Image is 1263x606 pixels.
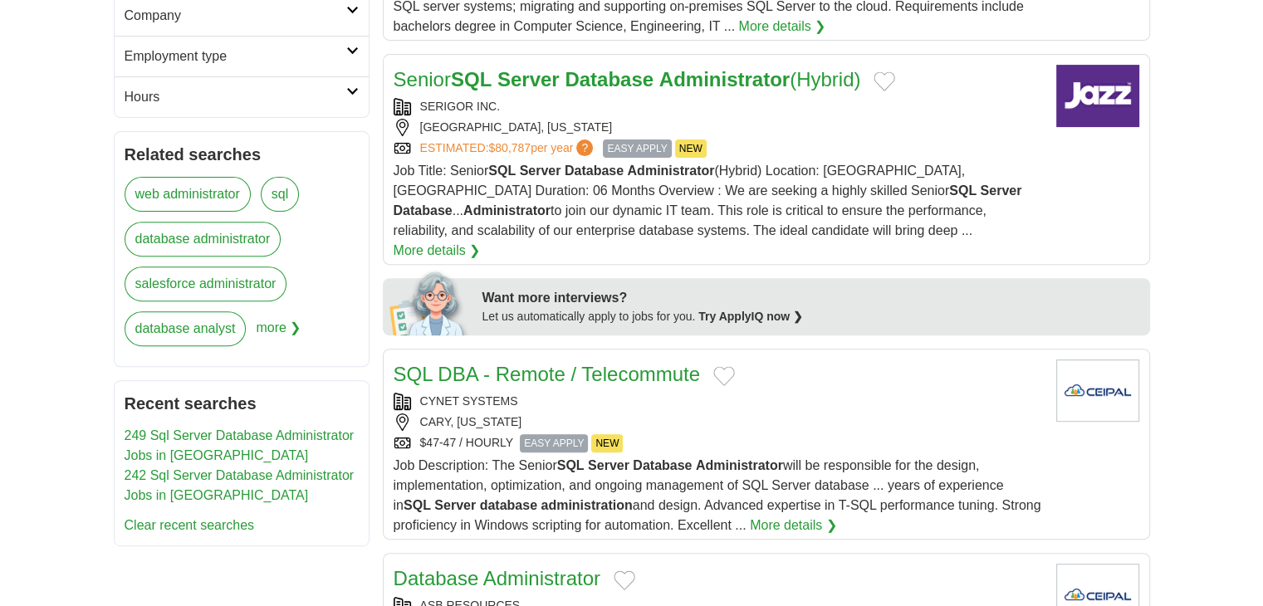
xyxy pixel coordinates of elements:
strong: SQL [949,183,977,198]
div: CYNET SYSTEMS [394,393,1043,410]
img: Company logo [1056,65,1139,127]
div: SERIGOR INC. [394,98,1043,115]
strong: Administrator [696,458,783,472]
img: Company logo [1056,359,1139,422]
strong: Database [565,68,654,90]
img: apply-iq-scientist.png [389,269,470,335]
strong: SQL [557,458,585,472]
span: more ❯ [256,311,301,356]
a: More details ❯ [394,241,481,261]
h2: Company [125,6,346,26]
div: $47-47 / HOURLY [394,434,1043,452]
a: database analyst [125,311,247,346]
h2: Employment type [125,46,346,66]
span: NEW [591,434,623,452]
span: EASY APPLY [603,139,671,158]
strong: Server [434,498,476,512]
a: web administrator [125,177,251,212]
strong: Server [980,183,1021,198]
a: ESTIMATED:$80,787per year? [420,139,597,158]
h2: Related searches [125,142,359,167]
div: CARY, [US_STATE] [394,413,1043,431]
span: NEW [675,139,707,158]
a: salesforce administrator [125,266,287,301]
strong: Database [633,458,692,472]
span: EASY APPLY [520,434,588,452]
strong: Administrator [659,68,790,90]
strong: Database [394,203,453,217]
h2: Hours [125,87,346,107]
a: Employment type [115,36,369,76]
a: Hours [115,76,369,117]
div: Let us automatically apply to jobs for you. [482,308,1140,325]
a: Database Administrator [394,567,600,589]
strong: Database [565,164,624,178]
a: Try ApplyIQ now ❯ [698,310,803,323]
strong: Server [520,164,561,178]
a: 249 Sql Server Database Administrator Jobs in [GEOGRAPHIC_DATA] [125,428,355,462]
strong: database [480,498,537,512]
strong: Server [497,68,560,90]
strong: Server [588,458,629,472]
a: 242 Sql Server Database Administrator Jobs in [GEOGRAPHIC_DATA] [125,468,355,502]
strong: Administrator [627,164,714,178]
button: Add to favorite jobs [874,71,895,91]
a: More details ❯ [738,17,825,37]
h2: Recent searches [125,391,359,416]
div: Want more interviews? [482,288,1140,308]
a: SeniorSQL Server Database Administrator(Hybrid) [394,68,861,90]
span: ? [576,139,593,156]
button: Add to favorite jobs [614,570,635,590]
span: $80,787 [488,141,531,154]
span: Job Description: The Senior will be responsible for the design, implementation, optimization, and... [394,458,1041,532]
button: Add to favorite jobs [713,366,735,386]
strong: SQL [404,498,431,512]
strong: SQL [488,164,516,178]
strong: Administrator [463,203,551,217]
strong: SQL [451,68,492,90]
div: [GEOGRAPHIC_DATA], [US_STATE] [394,119,1043,136]
a: Clear recent searches [125,518,255,532]
strong: administration [541,498,632,512]
span: Job Title: Senior (Hybrid) Location: [GEOGRAPHIC_DATA], [GEOGRAPHIC_DATA] Duration: 06 Months Ove... [394,164,1022,237]
a: SQL DBA - Remote / Telecommute [394,363,700,385]
a: More details ❯ [750,516,837,535]
a: sql [261,177,299,212]
a: database administrator [125,222,281,257]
